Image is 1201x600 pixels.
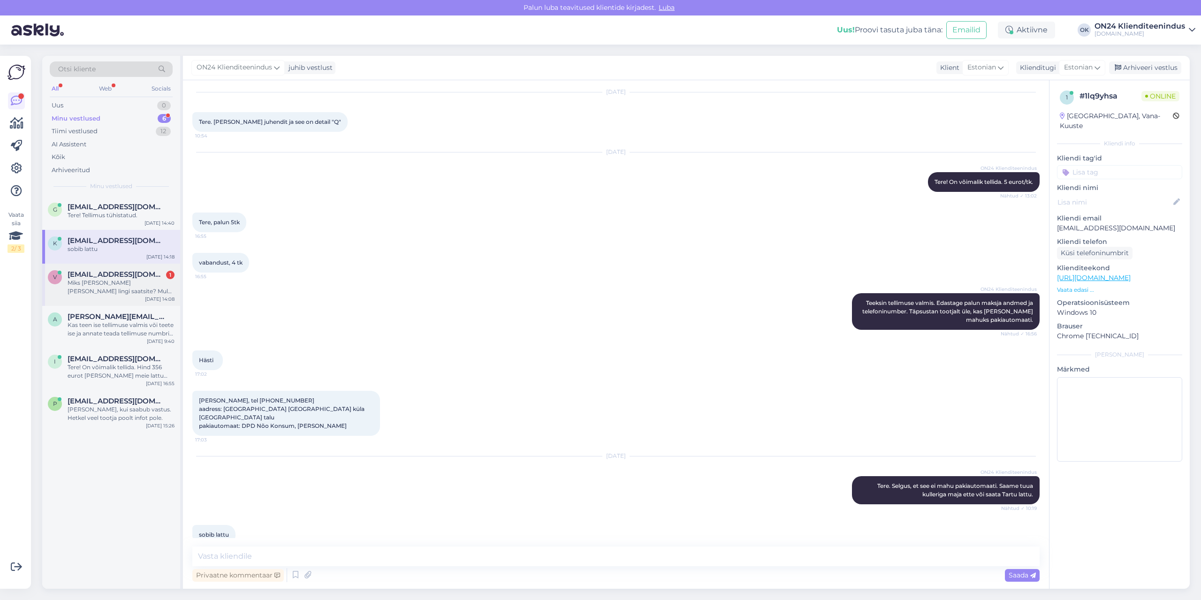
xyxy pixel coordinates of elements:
[199,357,213,364] span: Hästi
[146,422,175,429] div: [DATE] 15:26
[199,118,341,125] span: Tere. [PERSON_NAME] juhendit ja see on detail "Q"
[68,279,175,296] div: Miks [PERSON_NAME] [PERSON_NAME] lingi saatsite? Mul oli küsimus, kas ma saan tellida madratsit o...
[197,62,272,73] span: ON24 Klienditeenindus
[199,531,229,538] span: sobib lattu
[8,244,24,253] div: 2 / 3
[68,203,165,211] span: gerly.parm@gmail.com
[1057,213,1182,223] p: Kliendi email
[150,83,173,95] div: Socials
[1057,321,1182,331] p: Brauser
[1141,91,1179,101] span: Online
[195,371,230,378] span: 17:02
[53,206,57,213] span: g
[52,140,86,149] div: AI Assistent
[1057,331,1182,341] p: Chrome [TECHNICAL_ID]
[54,358,56,365] span: i
[8,211,24,253] div: Vaata siia
[1016,63,1056,73] div: Klienditugi
[837,24,943,36] div: Proovi tasuta juba täna:
[68,363,175,380] div: Tere! On võimalik tellida. Hind 356 eurot [PERSON_NAME] meie lattu oleks [DATE].
[285,63,333,73] div: juhib vestlust
[1057,350,1182,359] div: [PERSON_NAME]
[90,182,132,190] span: Minu vestlused
[1057,237,1182,247] p: Kliendi telefon
[146,380,175,387] div: [DATE] 16:55
[97,83,114,95] div: Web
[145,296,175,303] div: [DATE] 14:08
[1057,165,1182,179] input: Lisa tag
[8,63,25,81] img: Askly Logo
[1095,23,1195,38] a: ON24 Klienditeenindus[DOMAIN_NAME]
[68,270,165,279] span: vjyrgenson@gmail.com
[1057,308,1182,318] p: Windows 10
[52,114,100,123] div: Minu vestlused
[862,299,1034,323] span: Teeksin tellimuse valmis. Edastage palun maksja andmed ja telefoninumber. Täpsustan tootjalt üle,...
[998,22,1055,38] div: Aktiivne
[1057,153,1182,163] p: Kliendi tag'id
[656,3,677,12] span: Luba
[981,469,1037,476] span: ON24 Klienditeenindus
[1009,571,1036,579] span: Saada
[1057,273,1131,282] a: [URL][DOMAIN_NAME]
[52,101,63,110] div: Uus
[1057,139,1182,148] div: Kliendi info
[1057,223,1182,233] p: [EMAIL_ADDRESS][DOMAIN_NAME]
[199,259,243,266] span: vabandust, 4 tk
[195,132,230,139] span: 10:54
[157,101,171,110] div: 0
[1000,192,1037,199] span: Nähtud ✓ 13:02
[837,25,855,34] b: Uus!
[1109,61,1181,74] div: Arhiveeri vestlus
[68,405,175,422] div: [PERSON_NAME], kui saabub vastus. Hetkel veel tootja poolt infot pole.
[156,127,171,136] div: 12
[50,83,61,95] div: All
[199,397,366,429] span: [PERSON_NAME], tel [PHONE_NUMBER] aadress: [GEOGRAPHIC_DATA] [GEOGRAPHIC_DATA] küla [GEOGRAPHIC_D...
[1064,62,1093,73] span: Estonian
[1001,505,1037,512] span: Nähtud ✓ 10:19
[52,152,65,162] div: Kõik
[1095,23,1185,30] div: ON24 Klienditeenindus
[192,148,1040,156] div: [DATE]
[1095,30,1185,38] div: [DOMAIN_NAME]
[199,219,240,226] span: Tere, palun 5tk
[53,316,57,323] span: a
[192,452,1040,460] div: [DATE]
[68,211,175,220] div: Tere! Tellimus tühistatud.
[1057,286,1182,294] p: Vaata edasi ...
[68,312,165,321] span: allan.tonsil@mail.ee
[144,220,175,227] div: [DATE] 14:40
[1079,91,1141,102] div: # 1lq9yhsa
[936,63,959,73] div: Klient
[981,165,1037,172] span: ON24 Klienditeenindus
[1057,183,1182,193] p: Kliendi nimi
[1060,111,1173,131] div: [GEOGRAPHIC_DATA], Vana-Kuuste
[967,62,996,73] span: Estonian
[195,273,230,280] span: 16:55
[68,236,165,245] span: kiffu65@gmail.com
[877,482,1034,498] span: Tere. Selgus, et see ei mahu pakiautomaati. Saame tuua kulleriga maja ette või saata Tartu lattu.
[981,286,1037,293] span: ON24 Klienditeenindus
[68,321,175,338] div: Kas teen ise tellimuse valmis või teete ise ja annate teada tellimuse numbri ja teen muudatuse [P...
[1057,197,1171,207] input: Lisa nimi
[935,178,1033,185] span: Tere! On võimalik tellida. 5 eurot/tk.
[195,436,230,443] span: 17:03
[192,569,284,582] div: Privaatne kommentaar
[52,127,98,136] div: Tiimi vestlused
[53,273,57,281] span: v
[158,114,171,123] div: 6
[52,166,90,175] div: Arhiveeritud
[68,355,165,363] span: info@pallantisgrupp.ee
[68,397,165,405] span: piret.laurisson@gmail.com
[1066,94,1068,101] span: 1
[147,338,175,345] div: [DATE] 9:40
[53,400,57,407] span: p
[192,88,1040,96] div: [DATE]
[166,271,175,279] div: 1
[1078,23,1091,37] div: OK
[1057,365,1182,374] p: Märkmed
[1001,330,1037,337] span: Nähtud ✓ 16:56
[195,233,230,240] span: 16:55
[53,240,57,247] span: k
[946,21,987,39] button: Emailid
[1057,247,1133,259] div: Küsi telefoninumbrit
